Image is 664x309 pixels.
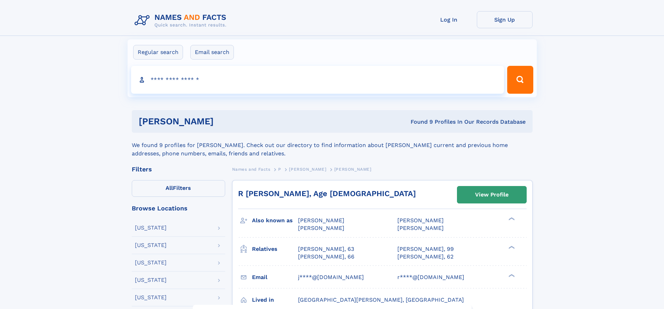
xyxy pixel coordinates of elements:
h3: Also known as [252,215,298,226]
div: [US_STATE] [135,277,167,283]
span: [PERSON_NAME] [334,167,372,172]
a: [PERSON_NAME] [289,165,326,173]
div: [US_STATE] [135,225,167,231]
div: Browse Locations [132,205,225,211]
div: Found 9 Profiles In Our Records Database [312,118,526,126]
label: Filters [132,180,225,197]
label: Regular search [133,45,183,60]
h3: Relatives [252,243,298,255]
div: ❯ [507,217,515,221]
a: [PERSON_NAME], 62 [397,253,453,261]
span: [PERSON_NAME] [289,167,326,172]
label: Email search [190,45,234,60]
a: [PERSON_NAME], 63 [298,245,354,253]
a: R [PERSON_NAME], Age [DEMOGRAPHIC_DATA] [238,189,416,198]
span: [PERSON_NAME] [397,217,444,224]
h3: Email [252,271,298,283]
a: [PERSON_NAME], 66 [298,253,354,261]
span: [PERSON_NAME] [397,225,444,231]
h1: [PERSON_NAME] [139,117,312,126]
div: View Profile [475,187,509,203]
div: ❯ [507,245,515,249]
a: Sign Up [477,11,533,28]
span: All [166,185,173,191]
div: ❯ [507,273,515,278]
div: Filters [132,166,225,172]
div: [US_STATE] [135,260,167,265]
span: [PERSON_NAME] [298,225,344,231]
a: View Profile [457,186,526,203]
a: P [278,165,281,173]
a: [PERSON_NAME], 99 [397,245,454,253]
span: [PERSON_NAME] [298,217,344,224]
a: Names and Facts [232,165,270,173]
input: search input [131,66,504,94]
h3: Lived in [252,294,298,306]
div: We found 9 profiles for [PERSON_NAME]. Check out our directory to find information about [PERSON_... [132,133,533,158]
span: [GEOGRAPHIC_DATA][PERSON_NAME], [GEOGRAPHIC_DATA] [298,296,464,303]
div: [US_STATE] [135,242,167,248]
button: Search Button [507,66,533,94]
div: [US_STATE] [135,295,167,300]
img: Logo Names and Facts [132,11,232,30]
a: Log In [421,11,477,28]
span: P [278,167,281,172]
